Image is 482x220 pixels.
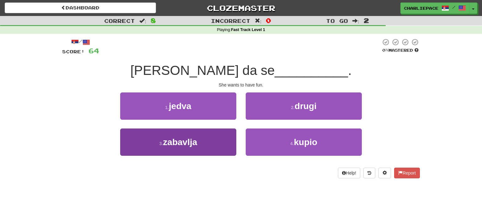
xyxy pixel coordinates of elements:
span: kupio [294,137,318,147]
span: 0 [266,17,271,24]
button: 4.kupio [246,128,362,156]
span: To go [326,18,348,24]
span: __________ [275,63,348,78]
span: drugi [295,101,317,111]
span: : [255,18,262,24]
span: . [348,63,352,78]
button: 1.jedva [120,92,236,120]
span: 8 [151,17,156,24]
small: 1 . [165,105,169,110]
small: 3 . [159,141,163,146]
div: / [62,38,99,46]
span: 64 [88,47,99,55]
button: Help! [338,168,360,178]
span: jedva [169,101,191,111]
small: 2 . [291,105,295,110]
button: 3.zabavlja [120,128,236,156]
a: CharliePace / [400,3,469,14]
span: 0 % [382,48,388,53]
span: 2 [364,17,369,24]
strong: Fast Track Level 1 [231,28,265,32]
span: Correct [104,18,135,24]
button: Round history (alt+y) [363,168,375,178]
a: Clozemaster [165,3,317,13]
span: [PERSON_NAME] da se [130,63,275,78]
div: She wants to have fun. [62,82,420,88]
button: 2.drugi [246,92,362,120]
span: : [139,18,146,24]
small: 4 . [290,141,294,146]
span: CharliePace [404,5,438,11]
span: : [352,18,359,24]
span: / [452,5,455,9]
span: zabavlja [163,137,197,147]
button: Report [394,168,420,178]
div: Mastered [381,48,420,53]
a: Dashboard [5,3,156,13]
span: Incorrect [211,18,250,24]
span: Score: [62,49,85,54]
